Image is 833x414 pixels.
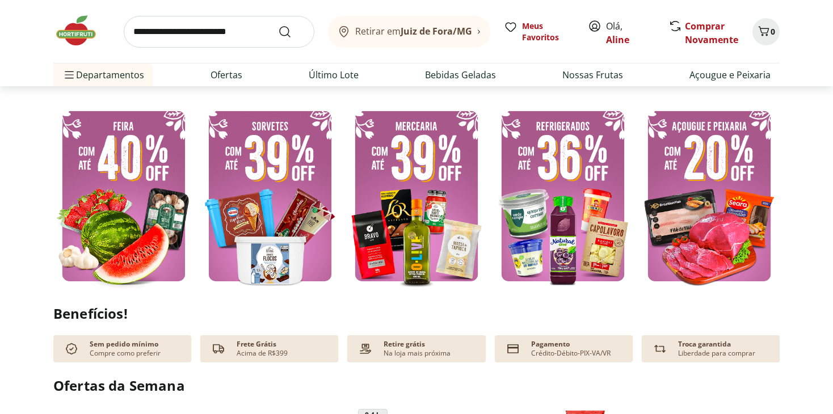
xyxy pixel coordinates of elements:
[237,340,276,349] p: Frete Grátis
[62,340,81,358] img: check
[62,61,76,88] button: Menu
[606,19,657,47] span: Olá,
[53,102,194,290] img: feira
[384,349,451,358] p: Na loja mais próxima
[651,340,669,358] img: Devolução
[771,26,775,37] span: 0
[62,61,144,88] span: Departamentos
[752,18,780,45] button: Carrinho
[504,20,574,43] a: Meus Favoritos
[522,20,574,43] span: Meus Favoritos
[355,26,472,36] span: Retirar em
[237,349,288,358] p: Acima de R$399
[346,102,487,290] img: mercearia
[384,340,425,349] p: Retire grátis
[685,20,738,46] a: Comprar Novamente
[53,376,780,395] h2: Ofertas da Semana
[678,340,731,349] p: Troca garantida
[124,16,314,48] input: search
[356,340,375,358] img: payment
[531,349,611,358] p: Crédito-Débito-PIX-VA/VR
[425,68,496,82] a: Bebidas Geladas
[53,306,780,322] h2: Benefícios!
[639,102,780,290] img: açougue
[278,25,305,39] button: Submit Search
[53,14,110,48] img: Hortifruti
[211,68,242,82] a: Ofertas
[493,102,633,290] img: resfriados
[689,68,771,82] a: Açougue e Peixaria
[209,340,228,358] img: truck
[531,340,570,349] p: Pagamento
[90,340,158,349] p: Sem pedido mínimo
[401,25,472,37] b: Juiz de Fora/MG
[678,349,755,358] p: Liberdade para comprar
[90,349,161,358] p: Compre como preferir
[562,68,623,82] a: Nossas Frutas
[200,102,340,290] img: sorvete
[328,16,490,48] button: Retirar emJuiz de Fora/MG
[606,33,629,46] a: Aline
[504,340,522,358] img: card
[309,68,359,82] a: Último Lote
